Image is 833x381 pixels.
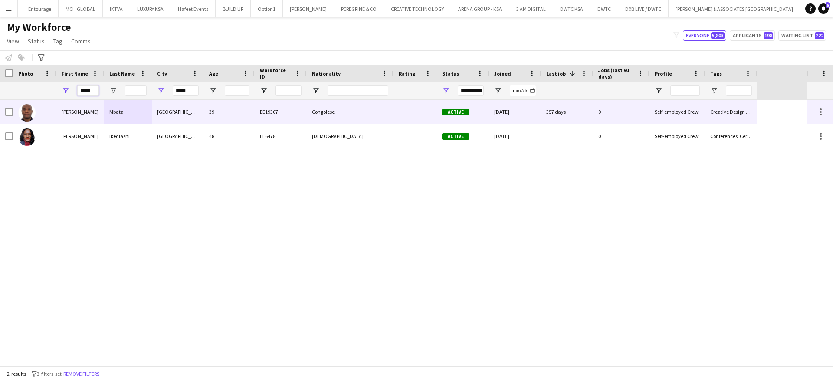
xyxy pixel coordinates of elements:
[778,30,826,41] button: Waiting list222
[109,70,135,77] span: Last Name
[3,36,23,47] a: View
[683,30,726,41] button: Everyone5,803
[77,85,99,96] input: First Name Filter Input
[255,100,307,124] div: EE19367
[62,70,88,77] span: First Name
[451,0,509,17] button: ARENA GROUP - KSA
[24,36,48,47] a: Status
[764,32,773,39] span: 198
[275,85,302,96] input: Workforce ID Filter Input
[618,0,669,17] button: DXB LIVE / DWTC
[494,70,511,77] span: Joined
[62,369,101,379] button: Remove filters
[442,87,450,95] button: Open Filter Menu
[307,124,394,148] div: [DEMOGRAPHIC_DATA]
[260,67,291,80] span: Workforce ID
[815,32,824,39] span: 222
[204,100,255,124] div: 39
[62,87,69,95] button: Open Filter Menu
[509,0,553,17] button: 3 AM DIGITAL
[710,70,722,77] span: Tags
[328,85,388,96] input: Nationality Filter Input
[37,371,62,377] span: 3 filters set
[442,133,469,140] span: Active
[307,100,394,124] div: Congolese
[18,70,33,77] span: Photo
[28,37,45,45] span: Status
[590,0,618,17] button: DWTC
[669,0,800,17] button: [PERSON_NAME] & ASSOCIATES [GEOGRAPHIC_DATA]
[655,70,672,77] span: Profile
[442,109,469,115] span: Active
[312,70,341,77] span: Nationality
[53,37,62,45] span: Tag
[705,100,757,124] div: Creative Design & Content, Done by [PERSON_NAME], Live Shows & Festivals
[260,87,268,95] button: Open Filter Menu
[649,124,705,148] div: Self-employed Crew
[818,3,829,14] a: 6
[593,100,649,124] div: 0
[826,2,830,8] span: 6
[103,0,130,17] button: IKTVA
[171,0,216,17] button: Hafeet Events
[204,124,255,148] div: 48
[104,100,152,124] div: Mbata
[157,87,165,95] button: Open Filter Menu
[152,100,204,124] div: [GEOGRAPHIC_DATA]
[442,70,459,77] span: Status
[152,124,204,148] div: [GEOGRAPHIC_DATA]
[251,0,283,17] button: Option1
[7,37,19,45] span: View
[399,70,415,77] span: Rating
[109,87,117,95] button: Open Filter Menu
[711,32,725,39] span: 5,803
[670,85,700,96] input: Profile Filter Input
[209,87,217,95] button: Open Filter Menu
[384,0,451,17] button: CREATIVE TECHNOLOGY
[68,36,94,47] a: Comms
[598,67,634,80] span: Jobs (last 90 days)
[593,124,649,148] div: 0
[489,100,541,124] div: [DATE]
[209,70,218,77] span: Age
[56,124,104,148] div: [PERSON_NAME]
[541,100,593,124] div: 357 days
[56,100,104,124] div: [PERSON_NAME]
[50,36,66,47] a: Tag
[36,53,46,63] app-action-btn: Advanced filters
[730,30,775,41] button: Applicants198
[71,37,91,45] span: Comms
[216,0,251,17] button: BUILD UP
[710,87,718,95] button: Open Filter Menu
[255,124,307,148] div: EE6478
[494,87,502,95] button: Open Filter Menu
[7,21,71,34] span: My Workforce
[21,0,59,17] button: Entourage
[510,85,536,96] input: Joined Filter Input
[546,70,566,77] span: Last job
[649,100,705,124] div: Self-employed Crew
[18,104,36,122] img: Henri Mbangala Mbata
[225,85,249,96] input: Age Filter Input
[553,0,590,17] button: DWTC KSA
[655,87,662,95] button: Open Filter Menu
[18,128,36,146] img: Henrietta Ikediashi
[705,124,757,148] div: Conferences, Ceremonies & Exhibitions, Done by [PERSON_NAME], Manager, Mega Project, Operations, ...
[312,87,320,95] button: Open Filter Menu
[726,85,752,96] input: Tags Filter Input
[489,124,541,148] div: [DATE]
[173,85,199,96] input: City Filter Input
[334,0,384,17] button: PEREGRINE & CO
[157,70,167,77] span: City
[104,124,152,148] div: Ikediashi
[125,85,147,96] input: Last Name Filter Input
[283,0,334,17] button: [PERSON_NAME]
[130,0,171,17] button: LUXURY KSA
[59,0,103,17] button: MCH GLOBAL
